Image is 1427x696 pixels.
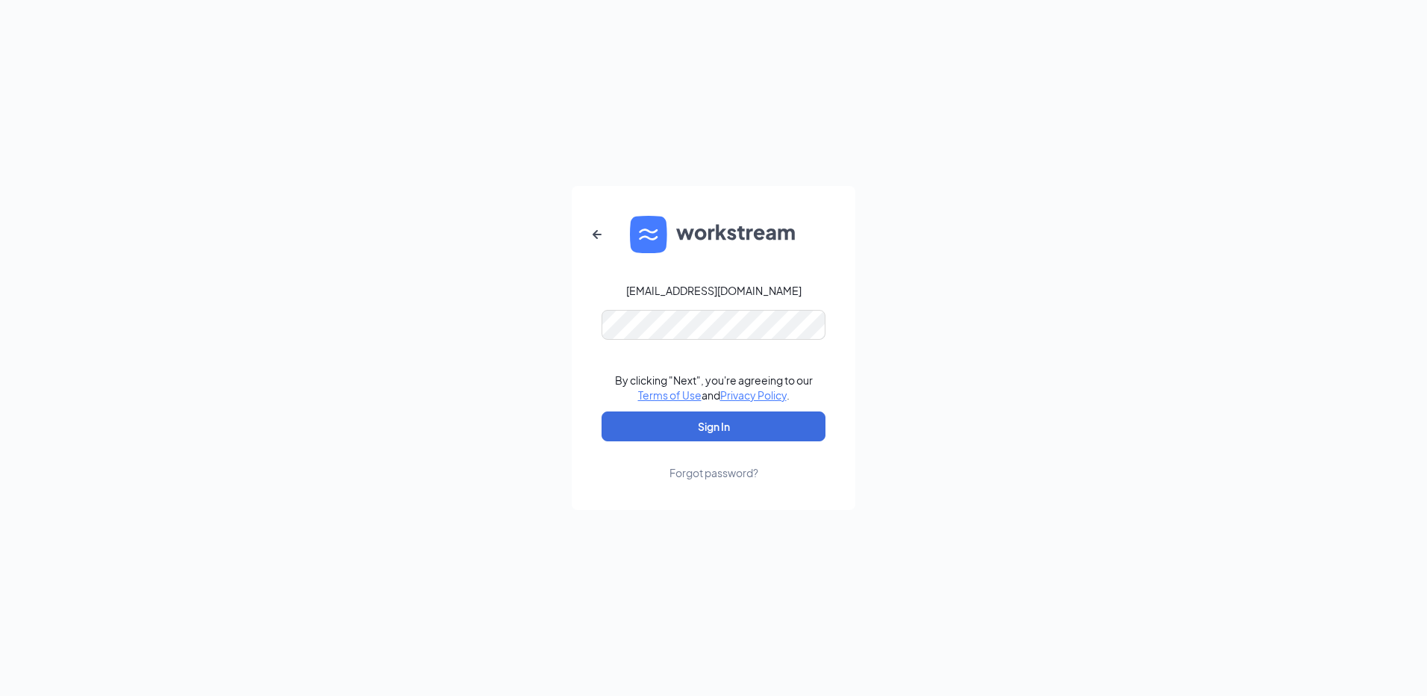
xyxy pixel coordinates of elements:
[638,388,702,402] a: Terms of Use
[630,216,797,253] img: WS logo and Workstream text
[579,217,615,252] button: ArrowLeftNew
[615,373,813,403] div: By clicking "Next", you're agreeing to our and .
[669,441,758,480] a: Forgot password?
[669,465,758,480] div: Forgot password?
[626,283,802,298] div: [EMAIL_ADDRESS][DOMAIN_NAME]
[720,388,787,402] a: Privacy Policy
[588,226,606,243] svg: ArrowLeftNew
[602,411,825,441] button: Sign In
